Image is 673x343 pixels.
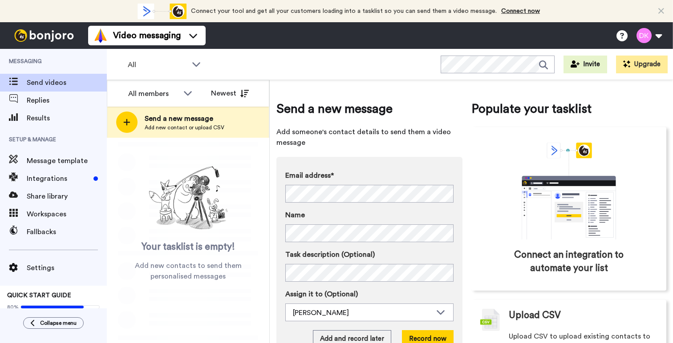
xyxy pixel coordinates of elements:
[27,173,90,184] span: Integrations
[120,260,256,282] span: Add new contacts to send them personalised messages
[27,113,107,124] span: Results
[128,60,187,70] span: All
[293,307,432,318] div: [PERSON_NAME]
[471,100,666,118] span: Populate your tasklist
[285,210,305,220] span: Name
[285,249,454,260] label: Task description (Optional)
[27,191,107,202] span: Share library
[509,309,561,322] span: Upload CSV
[285,289,454,299] label: Assign it to (Optional)
[93,28,108,43] img: vm-color.svg
[142,240,235,254] span: Your tasklist is empty!
[145,124,224,131] span: Add new contact or upload CSV
[285,170,454,181] label: Email address*
[144,163,233,234] img: ready-set-action.png
[509,248,628,275] span: Connect an integration to automate your list
[564,56,607,73] button: Invite
[191,8,497,14] span: Connect your tool and get all your customers loading into a tasklist so you can send them a video...
[138,4,186,19] div: animation
[27,95,107,106] span: Replies
[27,227,107,237] span: Fallbacks
[501,8,540,14] a: Connect now
[145,113,224,124] span: Send a new message
[480,309,500,331] img: csv-grey.png
[27,77,107,88] span: Send videos
[276,127,462,148] span: Add someone's contact details to send them a video message
[7,303,19,311] span: 80%
[276,100,462,118] span: Send a new message
[7,292,71,299] span: QUICK START GUIDE
[11,29,77,42] img: bj-logo-header-white.svg
[204,84,255,102] button: Newest
[27,156,107,166] span: Message template
[27,209,107,219] span: Workspaces
[27,263,107,273] span: Settings
[128,88,179,99] div: All members
[616,56,668,73] button: Upgrade
[40,319,77,327] span: Collapse menu
[113,29,181,42] span: Video messaging
[23,317,84,329] button: Collapse menu
[502,143,636,239] div: animation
